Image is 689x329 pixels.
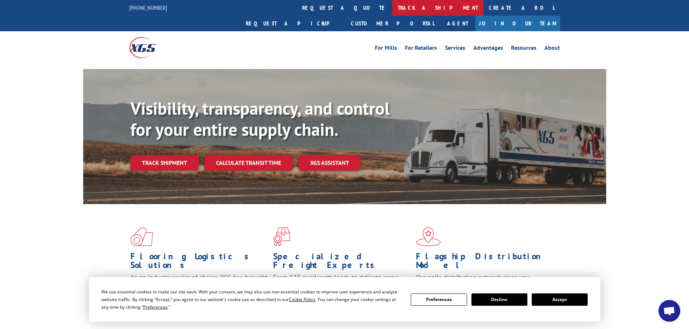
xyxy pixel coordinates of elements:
[130,273,267,299] span: As an industry carrier of choice, XGS has brought innovation and dedication to flooring logistics...
[204,155,293,171] a: Calculate transit time
[143,304,168,310] span: Preferences
[411,293,467,306] button: Preferences
[473,45,503,53] a: Advantages
[240,16,345,31] a: Request a pickup
[129,4,167,11] a: [PHONE_NUMBER]
[273,227,290,246] img: xgs-icon-focused-on-flooring-red
[532,293,588,306] button: Accept
[544,45,560,53] a: About
[475,16,560,31] a: Join Our Team
[416,227,441,246] img: xgs-icon-flagship-distribution-model-red
[511,45,536,53] a: Resources
[445,45,465,53] a: Services
[375,45,397,53] a: For Mills
[440,16,475,31] a: Agent
[89,277,600,322] div: Cookie Consent Prompt
[273,252,410,273] h1: Specialized Freight Experts
[345,16,440,31] a: Customer Portal
[130,97,390,141] b: Visibility, transparency, and control for your entire supply chain.
[130,155,199,170] a: Track shipment
[416,252,553,273] h1: Flagship Distribution Model
[101,288,402,311] div: We use essential cookies to make our site work. With your consent, we may also use non-essential ...
[405,45,437,53] a: For Retailers
[130,227,153,246] img: xgs-icon-total-supply-chain-intelligence-red
[299,155,361,171] a: XGS ASSISTANT
[273,273,410,305] p: From 123 overlength loads to delicate cargo, our experienced staff knows the best way to move you...
[416,273,550,290] span: Our agile distribution network gives you nationwide inventory management on demand.
[130,252,268,273] h1: Flooring Logistics Solutions
[289,296,315,302] span: Cookie Policy
[471,293,527,306] button: Decline
[658,300,680,322] a: Open chat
